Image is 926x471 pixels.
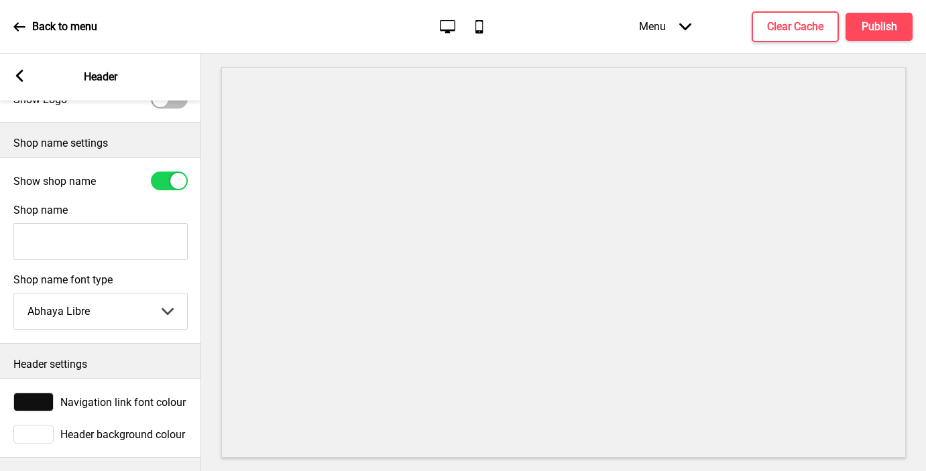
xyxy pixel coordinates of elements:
button: Clear Cache [752,11,839,42]
p: Back to menu [32,19,97,34]
div: Header background colour [13,425,188,444]
span: Header background colour [60,428,185,441]
div: Menu [626,7,705,46]
span: Navigation link font colour [60,396,186,409]
div: Navigation link font colour [13,393,188,411]
p: Header [84,70,117,84]
label: Show shop name [13,175,96,188]
button: Publish [846,13,913,41]
h4: Publish [862,19,897,34]
label: Shop name font type [13,273,188,286]
p: Shop name settings [13,136,188,151]
p: Header settings [13,357,188,372]
h4: Clear Cache [767,19,823,34]
a: Back to menu [13,9,97,45]
label: Shop name [13,204,68,216]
